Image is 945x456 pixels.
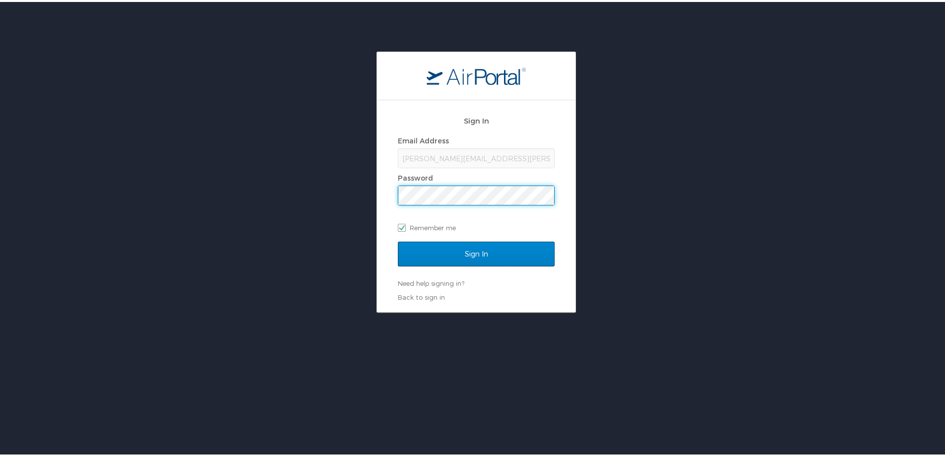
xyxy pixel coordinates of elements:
label: Password [398,172,433,180]
h2: Sign In [398,113,555,125]
a: Back to sign in [398,291,445,299]
input: Sign In [398,240,555,264]
label: Email Address [398,134,449,143]
label: Remember me [398,218,555,233]
a: Need help signing in? [398,277,464,285]
img: logo [427,65,526,83]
